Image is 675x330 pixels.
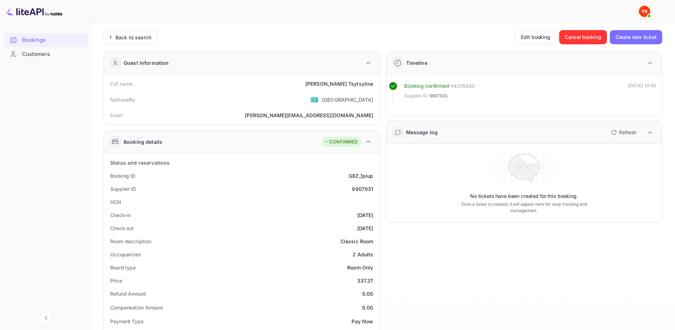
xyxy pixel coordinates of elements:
[110,277,122,284] div: Price
[22,50,84,58] div: Customers
[450,82,474,90] div: # 4105343
[110,238,151,245] div: Room description
[324,138,358,146] div: CONFIRMED
[110,304,163,311] div: Compensation Amount
[40,312,52,324] button: Collapse navigation
[322,96,373,103] div: [GEOGRAPHIC_DATA]
[639,6,650,17] img: Yandex Support
[110,198,121,206] div: HCN
[4,33,88,46] a: Bookings
[4,33,88,47] div: Bookings
[406,129,438,136] div: Message log
[349,172,373,180] div: G8Z_1piup
[362,290,373,297] div: 0.00
[110,96,136,103] div: Nationality
[362,304,373,311] div: 0.00
[628,82,656,103] div: [DATE] 16:50
[110,172,135,180] div: Booking ID
[6,6,62,17] img: LiteAPI logo
[124,138,162,146] div: Booking details
[450,201,598,214] p: Once a ticket is created, it will appear here for easy tracking and management.
[110,185,136,193] div: Supplier ID
[610,30,662,44] button: Create new ticket
[470,193,578,200] p: No tickets have been created for this booking.
[357,224,373,232] div: [DATE]
[515,30,556,44] button: Edit booking
[429,92,448,99] span: 9907931
[607,127,639,138] button: Refresh
[110,80,133,87] div: Full name
[404,82,449,90] div: Booking confirmed
[347,264,373,271] div: Room Only
[110,159,170,166] div: Status and reservations
[341,238,373,245] div: Classic Room
[310,93,319,106] span: United States
[357,211,373,219] div: [DATE]
[406,59,427,67] div: Timeline
[110,211,131,219] div: Check-in
[245,112,373,119] div: [PERSON_NAME][EMAIL_ADDRESS][DOMAIN_NAME]
[110,264,136,271] div: Board type
[110,290,146,297] div: Refund Amount
[110,112,123,119] div: Email
[110,224,134,232] div: Check out
[619,129,636,136] p: Refresh
[116,34,151,41] div: Back to search
[353,251,373,258] div: 2 Adults
[110,251,141,258] div: Occupancies
[305,80,373,87] div: [PERSON_NAME] Tsytsylina
[404,92,429,99] span: Supplier ID:
[351,318,373,325] div: Pay Now
[352,185,373,193] div: 9907931
[22,36,84,44] div: Bookings
[357,277,373,284] div: 337.37
[110,318,144,325] div: Payment Type
[559,30,607,44] button: Cancel booking
[4,47,88,61] a: Customers
[124,59,169,67] div: Guest information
